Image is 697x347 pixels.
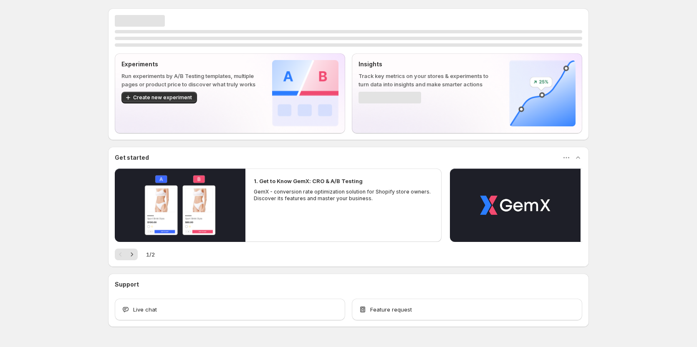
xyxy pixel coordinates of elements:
[272,60,338,126] img: Experiments
[115,168,245,242] button: Play video
[121,72,259,88] p: Run experiments by A/B Testing templates, multiple pages or product price to discover what truly ...
[359,60,496,68] p: Insights
[370,305,412,314] span: Feature request
[254,189,433,202] p: GemX - conversion rate optimization solution for Shopify store owners. Discover its features and ...
[450,168,581,242] button: Play video
[126,249,138,260] button: Next
[115,249,138,260] nav: Pagination
[509,60,576,126] img: Insights
[121,92,197,103] button: Create new experiment
[254,177,363,185] h2: 1. Get to Know GemX: CRO & A/B Testing
[146,250,155,259] span: 1 / 2
[115,280,139,289] h3: Support
[133,94,192,101] span: Create new experiment
[115,153,149,162] h3: Get started
[133,305,157,314] span: Live chat
[359,72,496,88] p: Track key metrics on your stores & experiments to turn data into insights and make smarter actions
[121,60,259,68] p: Experiments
